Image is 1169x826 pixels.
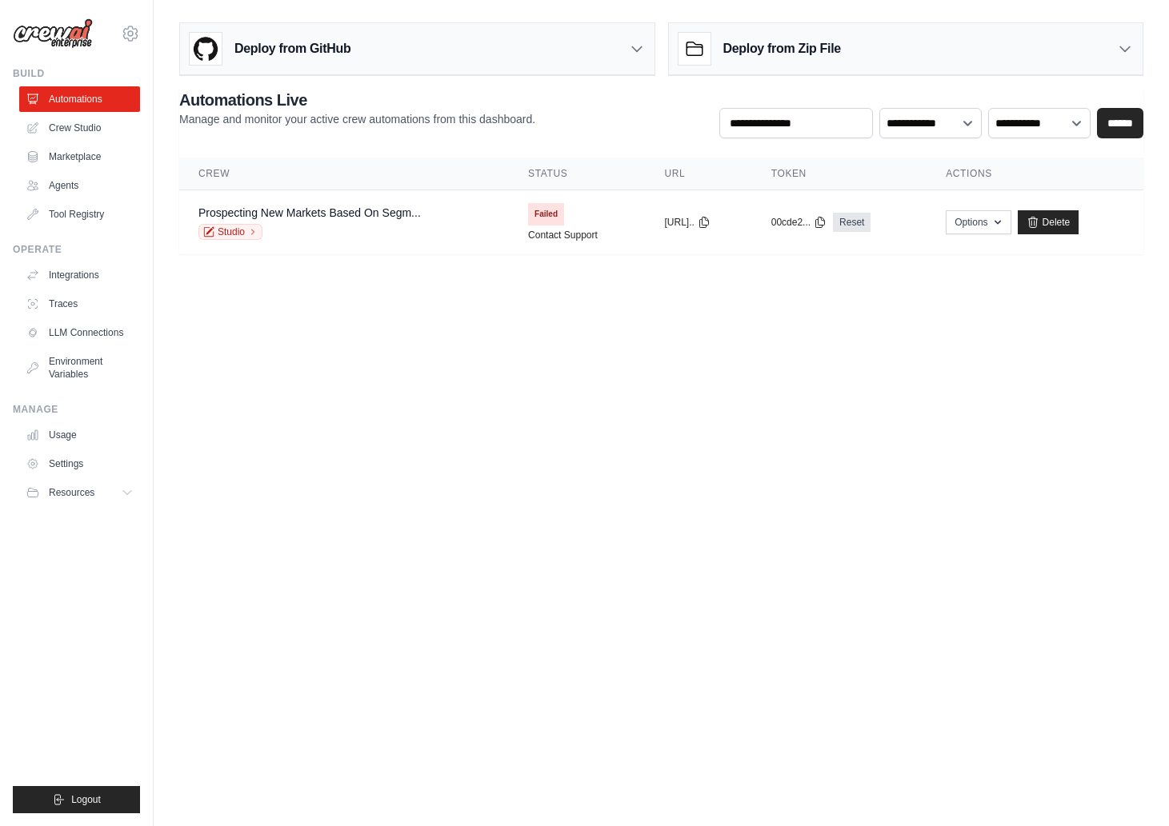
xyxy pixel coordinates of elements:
button: 00cde2... [771,216,827,229]
div: Operate [13,243,140,256]
a: Traces [19,291,140,317]
a: Environment Variables [19,349,140,387]
h3: Deploy from GitHub [234,39,350,58]
button: Options [946,210,1011,234]
h2: Automations Live [179,89,535,111]
th: URL [646,158,752,190]
th: Status [509,158,645,190]
a: Contact Support [528,229,598,241]
a: Usage [19,422,140,448]
a: Crew Studio [19,115,140,141]
a: LLM Connections [19,320,140,345]
a: Integrations [19,262,140,288]
div: Manage [13,403,140,416]
a: Agents [19,173,140,198]
a: Marketplace [19,144,140,170]
h3: Deploy from Zip File [723,39,841,58]
span: Failed [528,203,564,225]
a: Reset [833,213,871,232]
img: GitHub Logo [190,33,222,65]
a: Settings [19,451,140,477]
a: Studio [198,224,262,240]
p: Manage and monitor your active crew automations from this dashboard. [179,111,535,127]
th: Crew [179,158,509,190]
img: Logo [13,18,93,49]
a: Automations [19,86,140,112]
a: Tool Registry [19,202,140,227]
span: Logout [71,793,101,806]
a: Delete [1018,210,1079,234]
a: Prospecting New Markets Based On Segm... [198,206,421,219]
th: Token [752,158,927,190]
button: Logout [13,786,140,813]
div: Build [13,67,140,80]
button: Resources [19,480,140,505]
span: Resources [49,486,94,499]
th: Actions [927,158,1143,190]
